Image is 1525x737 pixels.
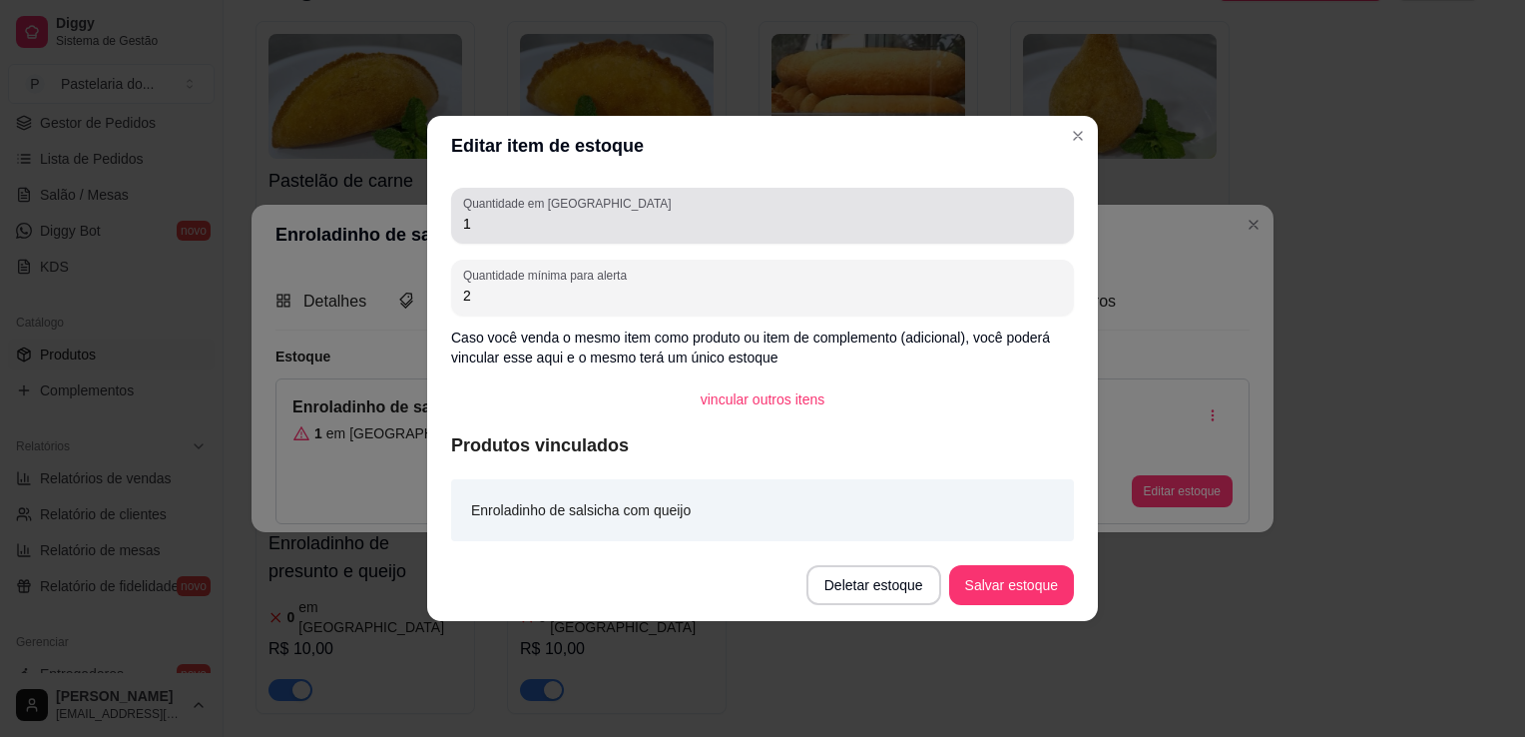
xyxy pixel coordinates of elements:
article: Produtos vinculados [451,431,1074,459]
button: vincular outros itens [685,379,841,419]
article: Enroladinho de salsicha com queijo [471,499,691,521]
button: Close [1062,120,1094,152]
input: Quantidade mínima para alerta [463,286,1062,306]
label: Quantidade mínima para alerta [463,267,634,284]
input: Quantidade em estoque [463,214,1062,234]
button: Salvar estoque [949,565,1074,605]
button: Deletar estoque [806,565,941,605]
p: Caso você venda o mesmo item como produto ou item de complemento (adicional), você poderá vincula... [451,328,1074,368]
label: Quantidade em [GEOGRAPHIC_DATA] [463,195,678,212]
header: Editar item de estoque [427,116,1098,176]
